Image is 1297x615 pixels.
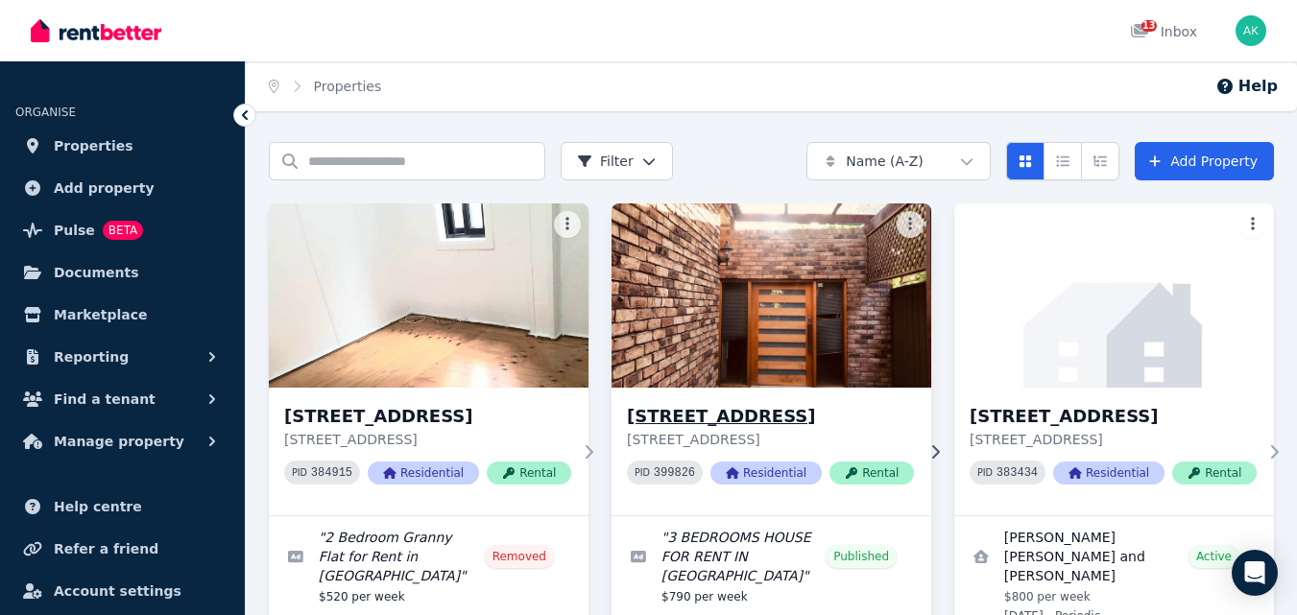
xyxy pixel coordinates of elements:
[292,467,307,478] small: PID
[1081,142,1119,180] button: Expanded list view
[15,530,229,568] a: Refer a friend
[54,537,158,560] span: Refer a friend
[954,203,1274,388] img: 27 Garrong Rd, Lakemba
[1044,142,1082,180] button: Compact list view
[54,261,139,284] span: Documents
[1053,461,1165,485] span: Residential
[284,430,571,449] p: [STREET_ADDRESS]
[31,16,161,45] img: RentBetter
[954,203,1274,515] a: 27 Garrong Rd, Lakemba[STREET_ADDRESS][STREET_ADDRESS]PID 383434ResidentialRental
[269,203,588,515] a: 2/29 Garrong Rd, Lakemba[STREET_ADDRESS][STREET_ADDRESS]PID 384915ResidentialRental
[15,338,229,376] button: Reporting
[970,403,1257,430] h3: [STREET_ADDRESS]
[15,422,229,461] button: Manage property
[368,461,479,485] span: Residential
[635,467,650,478] small: PID
[269,203,588,388] img: 2/29 Garrong Rd, Lakemba
[15,127,229,165] a: Properties
[487,461,571,485] span: Rental
[15,296,229,334] a: Marketplace
[246,61,404,111] nav: Breadcrumb
[1130,22,1197,41] div: Inbox
[627,403,914,430] h3: [STREET_ADDRESS]
[15,106,76,119] span: ORGANISE
[554,211,581,238] button: More options
[15,169,229,207] a: Add property
[577,152,634,171] span: Filter
[54,345,129,368] span: Reporting
[54,219,95,242] span: Pulse
[829,461,914,485] span: Rental
[970,430,1257,449] p: [STREET_ADDRESS]
[1215,75,1278,98] button: Help
[977,467,993,478] small: PID
[54,388,156,411] span: Find a tenant
[997,466,1038,480] code: 383434
[1135,142,1274,180] a: Add Property
[54,430,184,453] span: Manage property
[654,466,695,480] code: 399826
[561,142,673,180] button: Filter
[15,211,229,249] a: PulseBETA
[604,199,940,392] img: 16A Vivienne Ave, Lakemba
[612,203,931,515] a: 16A Vivienne Ave, Lakemba[STREET_ADDRESS][STREET_ADDRESS]PID 399826ResidentialRental
[15,572,229,610] a: Account settings
[54,303,147,326] span: Marketplace
[15,253,229,292] a: Documents
[1232,550,1278,596] div: Open Intercom Messenger
[284,403,571,430] h3: [STREET_ADDRESS]
[846,152,924,171] span: Name (A-Z)
[54,495,142,518] span: Help centre
[314,79,382,94] a: Properties
[54,134,133,157] span: Properties
[710,461,822,485] span: Residential
[1006,142,1045,180] button: Card view
[103,221,143,240] span: BETA
[54,580,181,603] span: Account settings
[1141,20,1157,32] span: 13
[15,380,229,418] button: Find a tenant
[311,466,352,480] code: 384915
[15,487,229,526] a: Help centre
[1006,142,1119,180] div: View options
[627,430,914,449] p: [STREET_ADDRESS]
[54,177,155,200] span: Add property
[897,211,924,238] button: More options
[1236,15,1266,46] img: Azad Kalam
[806,142,991,180] button: Name (A-Z)
[1172,461,1257,485] span: Rental
[1239,211,1266,238] button: More options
